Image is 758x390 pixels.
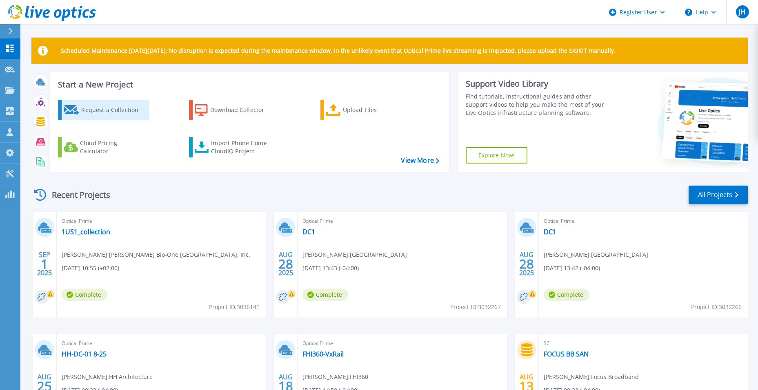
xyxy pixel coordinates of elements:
[278,383,293,390] span: 18
[544,264,600,273] span: [DATE] 13:42 (-04:00)
[302,350,344,358] a: FHI360-VxRail
[302,339,502,348] span: Optical Prime
[519,260,534,267] span: 28
[544,289,589,301] span: Complete
[544,339,743,348] span: SC
[278,249,293,279] div: AUG 2025
[544,217,743,226] span: Optical Prime
[210,102,276,118] div: Download Collector
[544,228,556,236] a: DC1
[519,383,534,390] span: 13
[81,102,147,118] div: Request a Collection
[519,249,534,279] div: AUG 2025
[62,250,250,259] span: [PERSON_NAME] , [PERSON_NAME] Bio-One [GEOGRAPHIC_DATA], Inc.
[37,383,52,390] span: 25
[401,157,439,164] a: View More
[62,339,261,348] span: Optical Prime
[450,303,501,312] span: Project ID: 3032267
[739,9,745,15] span: JH
[302,217,502,226] span: Optical Prime
[343,102,408,118] div: Upload Files
[62,217,261,226] span: Optical Prime
[689,186,748,204] a: All Projects
[278,260,293,267] span: 28
[302,264,359,273] span: [DATE] 13:43 (-04:00)
[62,228,110,236] a: 1US1_collection
[544,350,589,358] a: FOCUS BB SAN
[58,80,439,89] h3: Start a New Project
[62,350,107,358] a: HH-DC-01 8-25
[544,372,639,381] span: [PERSON_NAME] , Focus Broadband
[80,139,145,155] div: Cloud Pricing Calculator
[466,78,614,89] div: Support Video Library
[62,289,107,301] span: Complete
[302,289,348,301] span: Complete
[691,303,742,312] span: Project ID: 3032266
[189,100,280,120] a: Download Collector
[58,100,149,120] a: Request a Collection
[544,250,648,259] span: [PERSON_NAME] , [GEOGRAPHIC_DATA]
[211,139,275,155] div: Import Phone Home CloudIQ Project
[209,303,260,312] span: Project ID: 3036141
[302,372,368,381] span: [PERSON_NAME] , FHI360
[302,228,315,236] a: DC1
[302,250,407,259] span: [PERSON_NAME] , [GEOGRAPHIC_DATA]
[62,264,119,273] span: [DATE] 10:55 (+02:00)
[62,372,153,381] span: [PERSON_NAME] , HH Architecture
[37,249,52,279] div: SEP 2025
[466,147,528,164] a: Explore Now!
[466,92,614,117] div: Find tutorials, instructional guides and other support videos to help you make the most of your L...
[41,260,48,267] span: 1
[320,100,411,120] a: Upload Files
[31,185,121,205] div: Recent Projects
[61,47,616,54] p: Scheduled Maintenance [DATE][DATE]: No disruption is expected during the maintenance window. In t...
[58,137,149,157] a: Cloud Pricing Calculator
